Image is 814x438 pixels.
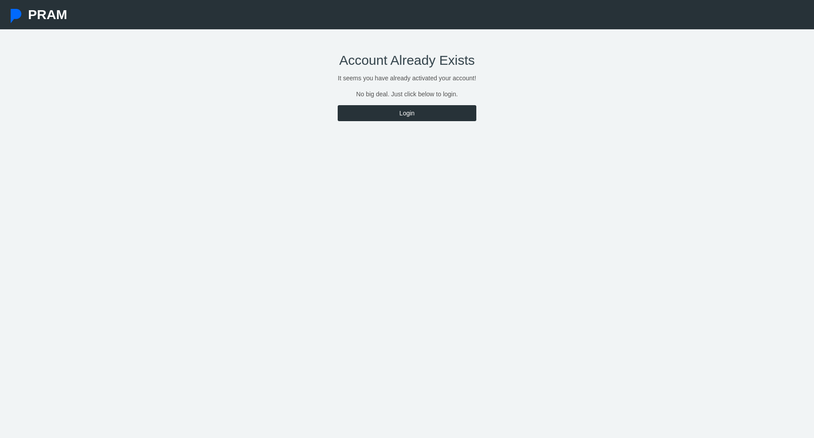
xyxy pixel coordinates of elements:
[338,105,476,121] a: Login
[28,7,67,22] span: PRAM
[338,73,476,83] p: It seems you have already activated your account!
[338,89,476,99] p: No big deal. Just click below to login.
[338,52,476,68] h2: Account Already Exists
[9,9,23,23] img: Pram Partner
